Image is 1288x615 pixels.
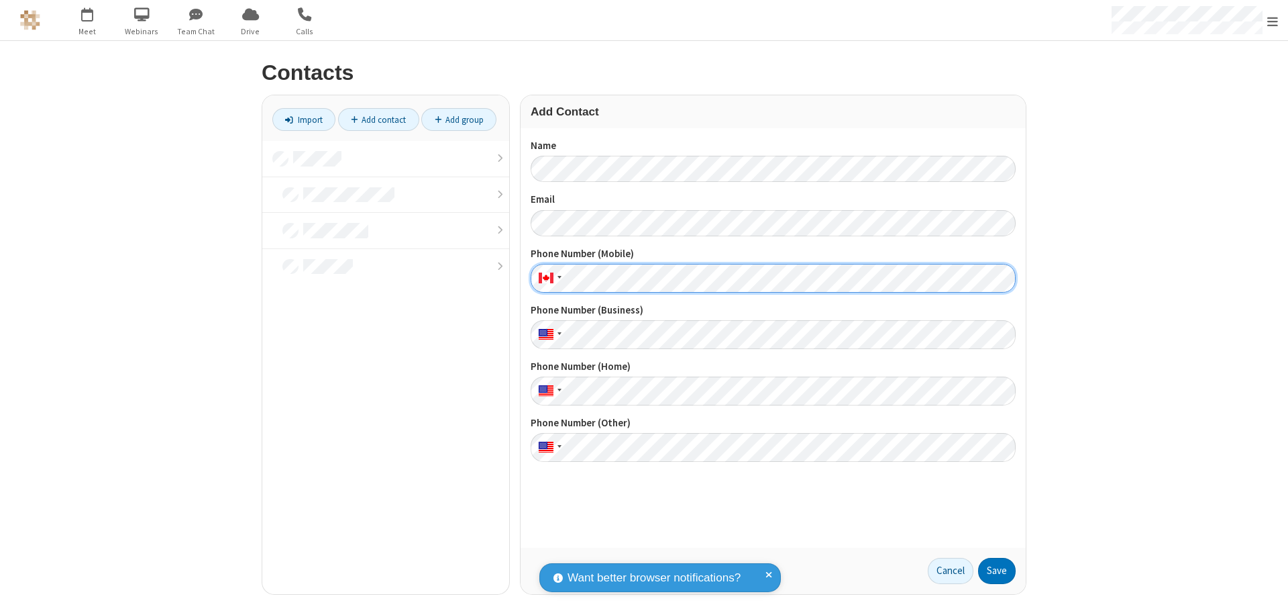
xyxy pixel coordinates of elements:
label: Phone Number (Other) [531,416,1016,431]
div: United States: + 1 [531,377,566,406]
div: Canada: + 1 [531,264,566,293]
button: Save [978,558,1016,585]
h2: Contacts [262,61,1026,85]
iframe: Chat [1254,580,1278,606]
a: Cancel [928,558,973,585]
label: Name [531,138,1016,154]
a: Add group [421,108,496,131]
span: Drive [225,26,276,38]
div: United States: + 1 [531,320,566,349]
label: Phone Number (Business) [531,303,1016,318]
div: United States: + 1 [531,433,566,462]
span: Meet [62,26,113,38]
label: Phone Number (Mobile) [531,246,1016,262]
a: Import [272,108,335,131]
a: Add contact [338,108,419,131]
span: Team Chat [171,26,221,38]
img: QA Selenium DO NOT DELETE OR CHANGE [20,10,40,30]
label: Phone Number (Home) [531,359,1016,375]
span: Want better browser notifications? [568,569,741,587]
span: Calls [280,26,330,38]
label: Email [531,192,1016,207]
h3: Add Contact [531,105,1016,118]
span: Webinars [117,26,167,38]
